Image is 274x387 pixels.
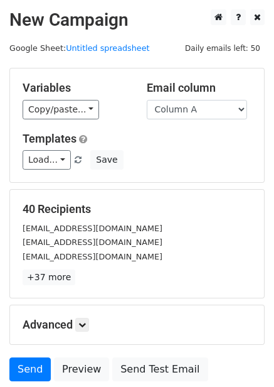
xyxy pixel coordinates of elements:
[23,202,251,216] h5: 40 Recipients
[23,81,128,95] h5: Variables
[9,43,150,53] small: Google Sheet:
[181,41,265,55] span: Daily emails left: 50
[23,224,162,233] small: [EMAIL_ADDRESS][DOMAIN_NAME]
[9,357,51,381] a: Send
[23,100,99,119] a: Copy/paste...
[147,81,252,95] h5: Email column
[54,357,109,381] a: Preview
[90,150,123,170] button: Save
[112,357,208,381] a: Send Test Email
[23,237,162,247] small: [EMAIL_ADDRESS][DOMAIN_NAME]
[9,9,265,31] h2: New Campaign
[23,252,162,261] small: [EMAIL_ADDRESS][DOMAIN_NAME]
[23,270,75,285] a: +37 more
[211,327,274,387] iframe: Chat Widget
[23,318,251,332] h5: Advanced
[66,43,149,53] a: Untitled spreadsheet
[23,150,71,170] a: Load...
[23,132,76,145] a: Templates
[181,43,265,53] a: Daily emails left: 50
